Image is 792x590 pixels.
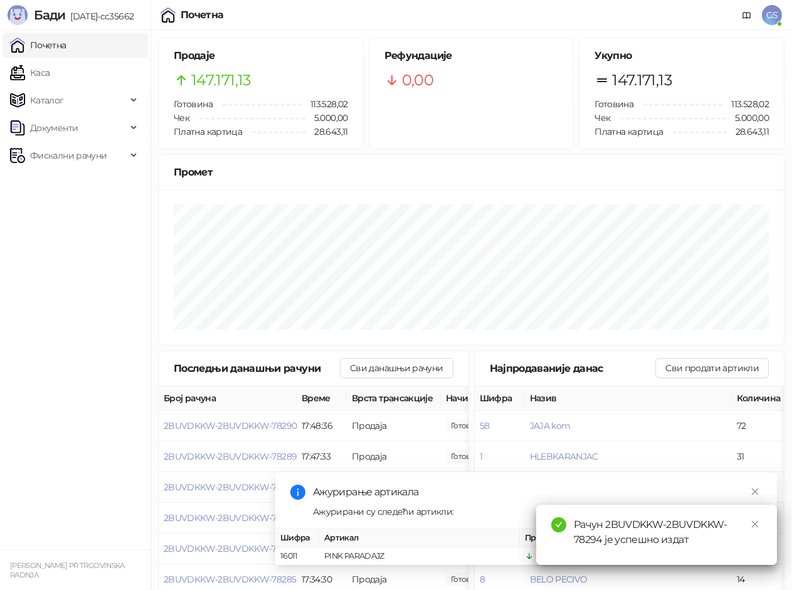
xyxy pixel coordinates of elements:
span: 0,00 [402,68,433,92]
th: Начини плаћања [441,386,566,411]
div: Најпродаваније данас [490,361,656,376]
th: Шифра [275,529,319,547]
div: Рачун 2BUVDKKW-2BUVDKKW-78294 је успешно издат [574,517,762,547]
span: 28.643,11 [727,125,769,139]
div: Ажурирани су следећи артикли: [313,505,762,519]
span: Готовина [174,98,213,110]
th: Време [297,386,347,411]
span: 5.000,00 [726,111,769,125]
button: 2BUVDKKW-2BUVDKKW-78289 [164,451,297,462]
button: 58 [480,420,490,431]
span: Готовина [594,98,633,110]
button: 2BUVDKKW-2BUVDKKW-78290 [164,420,297,431]
span: 147.171,13 [612,68,672,92]
td: 16011 [275,547,319,566]
h5: Продаје [174,48,348,63]
a: Close [748,485,762,498]
span: Платна картица [174,126,242,137]
a: Документација [737,5,757,25]
span: close [751,520,759,529]
span: Чек [174,112,189,124]
td: 17:47:33 [297,441,347,472]
th: Артикал [319,529,520,547]
td: 72 [732,411,788,441]
button: 1 [480,451,482,462]
th: Назив [525,386,732,411]
a: Почетна [10,33,66,58]
button: BELO PECIVO [530,574,588,585]
th: Број рачуна [159,386,297,411]
button: 2BUVDKKW-2BUVDKKW-78288 [164,482,297,493]
h5: Рефундације [384,48,559,63]
span: Чек [594,112,610,124]
th: Количина [732,386,788,411]
span: Документи [30,115,78,140]
span: 130,00 [446,419,488,433]
span: Платна картица [594,126,663,137]
a: Close [748,517,762,531]
button: 2BUVDKKW-2BUVDKKW-78287 [164,512,296,524]
span: 147.171,13 [191,68,251,92]
span: 113.528,02 [302,97,348,111]
td: Продаја [347,411,441,441]
button: 2BUVDKKW-2BUVDKKW-78286 [164,543,297,554]
button: HLEBKARANJAC [530,451,598,462]
td: PINK PARADAJZ [319,547,520,566]
span: Бади [34,8,65,23]
span: Каталог [30,88,64,113]
span: 580,00 [446,450,488,463]
span: 600,00 [446,572,488,586]
button: Сви продати артикли [655,358,769,378]
button: JAJA kom [530,420,571,431]
div: Почетна [181,10,224,20]
span: check-circle [551,517,566,532]
td: 17:48:36 [297,411,347,441]
span: Фискални рачуни [30,143,107,168]
img: Logo [8,5,28,25]
th: Врста трансакције [347,386,441,411]
div: Последњи данашњи рачуни [174,361,340,376]
th: Промена [520,529,614,547]
button: 2BUVDKKW-2BUVDKKW-78285 [164,574,296,585]
td: Продаја [347,441,441,472]
span: 113.528,02 [722,97,769,111]
th: Шифра [475,386,525,411]
div: Ажурирање артикала [313,485,762,500]
div: Промет [174,164,769,180]
td: 31 [732,441,788,472]
span: GS [762,5,782,25]
small: [PERSON_NAME] PR TRGOVINSKA RADNJA [10,561,125,579]
span: [DATE]-cc35662 [65,11,134,22]
span: 5.000,00 [305,111,348,125]
span: 28.643,11 [305,125,347,139]
button: 8 [480,574,485,585]
h5: Укупно [594,48,769,63]
span: close [751,487,759,496]
a: Каса [10,60,50,85]
button: Сви данашњи рачуни [340,358,453,378]
span: info-circle [290,485,305,500]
